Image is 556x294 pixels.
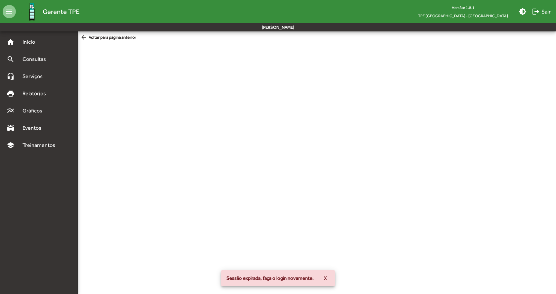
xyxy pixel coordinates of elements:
span: Gerente TPE [43,6,79,17]
span: Sair [532,6,551,18]
button: X [318,272,332,284]
mat-icon: menu [3,5,16,18]
span: Sessão expirada, faça o login novamente. [226,275,314,281]
mat-icon: logout [532,8,540,16]
a: Gerente TPE [16,1,79,22]
span: Início [19,38,45,46]
mat-icon: home [7,38,15,46]
span: TPE [GEOGRAPHIC_DATA] - [GEOGRAPHIC_DATA] [413,12,513,20]
button: Sair [529,6,553,18]
span: Voltar para página anterior [80,34,136,41]
span: X [324,272,327,284]
img: Logo [21,1,43,22]
mat-icon: arrow_back [80,34,89,41]
div: Versão: 1.8.1 [413,3,513,12]
mat-icon: brightness_medium [519,8,527,16]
